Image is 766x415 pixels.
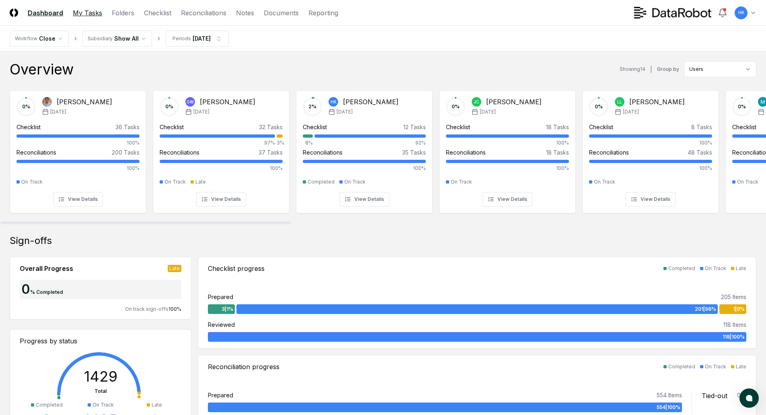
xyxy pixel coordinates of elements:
div: [PERSON_NAME] [57,97,112,107]
div: Overview [10,61,74,77]
div: 0 % [737,391,746,401]
div: 18 Tasks [546,123,569,131]
div: Completed [668,363,695,370]
div: Late [152,401,162,409]
div: 18 Tasks [546,148,569,157]
div: 48 Tasks [688,148,712,157]
div: Prepared [208,293,233,301]
div: 100% [16,165,140,172]
div: Checklist [732,123,756,131]
button: View Details [196,192,246,206]
div: Workflow [15,35,37,42]
div: 100% [16,139,140,147]
div: Checklist [160,123,184,131]
div: | [650,65,652,74]
div: 8 Tasks [691,123,712,131]
a: My Tasks [73,8,102,18]
a: Checklist [144,8,171,18]
div: Overall Progress [20,264,73,273]
a: 0%LL[PERSON_NAME][DATE]Checklist8 Tasks100%Reconciliations48 Tasks100%On TrackView Details [582,84,719,213]
div: Completed [36,401,63,409]
div: [PERSON_NAME] [200,97,255,107]
div: [PERSON_NAME] [486,97,542,107]
div: Late [736,363,746,370]
div: 36 Tasks [115,123,140,131]
div: [PERSON_NAME] [343,97,398,107]
div: On Track [737,178,758,186]
a: Reporting [308,8,338,18]
span: 1 | 0 % [733,306,745,313]
div: 92% [314,139,426,147]
div: 100% [589,165,712,172]
div: % Completed [30,289,63,296]
div: 118 Items [723,320,746,329]
span: 201 | 98 % [695,306,716,313]
div: 100% [160,165,283,172]
span: [DATE] [193,108,209,116]
div: Checklist progress [208,264,265,273]
nav: breadcrumb [10,31,229,47]
a: Folders [112,8,134,18]
span: 100 % [168,306,181,312]
div: Reconciliation progress [208,362,279,372]
a: 2%HK[PERSON_NAME][DATE]Checklist12 Tasks8%92%Reconciliations35 Tasks100%CompletedOn TrackView Det... [296,84,433,213]
div: Progress by status [20,336,181,346]
button: View Details [53,192,103,206]
span: 554 | 100 % [657,404,680,411]
div: 35 Tasks [402,148,426,157]
span: 3 | 1 % [222,306,233,313]
div: 100% [589,139,712,147]
img: Dina Abdelmageed [42,97,52,107]
div: Showing 14 [620,66,645,73]
div: Completed [668,265,695,272]
div: 3% [277,139,283,147]
div: Reconciliations [446,148,486,157]
div: 37 Tasks [259,148,283,157]
div: Checklist [589,123,613,131]
div: On Track [594,178,615,186]
div: 100% [303,165,426,172]
span: HK [331,99,337,105]
div: On Track [705,265,726,272]
div: 8% [303,139,313,147]
button: View Details [339,192,389,206]
span: [DATE] [337,108,353,116]
div: 0 [20,283,30,296]
a: 0%JC[PERSON_NAME][DATE]Checklist18 Tasks100%Reconciliations18 Tasks100%On TrackView Details [439,84,576,213]
div: Prepared [208,391,233,399]
span: On track sign-offs [125,306,168,312]
div: 97% [160,139,275,147]
button: View Details [626,192,676,206]
a: Checklist progressCompletedOn TrackLatePrepared205 Items3|1%201|98%1|0%Reviewed118 Items118|100% [198,257,756,349]
span: [DATE] [50,108,66,116]
a: Documents [264,8,299,18]
div: Tied-out [702,391,727,401]
div: Reviewed [208,320,235,329]
div: 100% [446,139,569,147]
div: On Track [21,178,43,186]
div: Reconciliations [589,148,629,157]
img: Logo [10,8,18,17]
div: 200 Tasks [112,148,140,157]
div: Checklist [16,123,41,131]
div: Reconciliations [303,148,343,157]
div: Checklist [303,123,327,131]
div: 554 Items [657,391,682,399]
div: Late [195,178,206,186]
div: Sign-offs [10,234,756,247]
span: [DATE] [480,108,496,116]
button: View Details [483,192,532,206]
label: Group by [657,67,679,72]
div: Reconciliations [160,148,199,157]
button: Periods[DATE] [166,31,229,47]
div: [DATE] [193,34,211,43]
span: [DATE] [623,108,639,116]
div: 205 Items [721,293,746,301]
a: 0%GW[PERSON_NAME][DATE]Checklist32 Tasks97%3%Reconciliations37 Tasks100%On TrackLateView Details [153,84,290,213]
span: 118 | 100 % [723,333,745,341]
a: Dashboard [28,8,63,18]
div: Late [168,265,181,272]
div: 12 Tasks [403,123,426,131]
div: Reconciliations [16,148,56,157]
div: [PERSON_NAME] [629,97,685,107]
